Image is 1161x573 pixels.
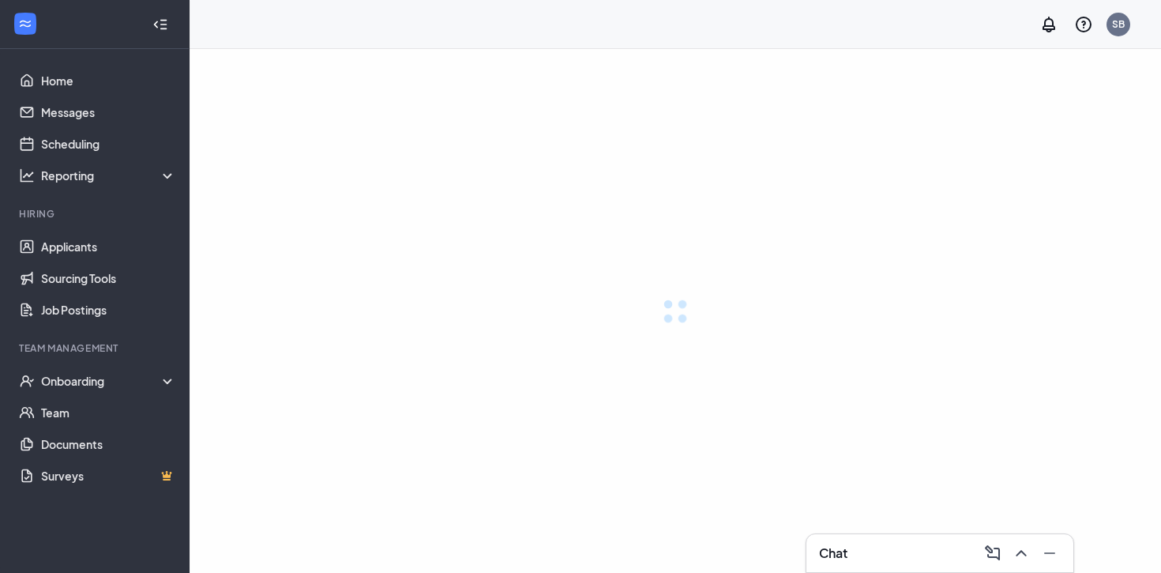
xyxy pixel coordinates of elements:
[41,262,176,294] a: Sourcing Tools
[1007,541,1032,566] button: ChevronUp
[1039,15,1058,34] svg: Notifications
[41,128,176,160] a: Scheduling
[41,96,176,128] a: Messages
[17,16,33,32] svg: WorkstreamLogo
[41,231,176,262] a: Applicants
[1035,541,1061,566] button: Minimize
[19,207,173,221] div: Hiring
[1112,17,1125,31] div: SB
[19,373,35,389] svg: UserCheck
[41,428,176,460] a: Documents
[819,545,847,562] h3: Chat
[19,341,173,355] div: Team Management
[983,544,1002,563] svg: ComposeMessage
[41,294,176,326] a: Job Postings
[41,460,176,492] a: SurveysCrown
[41,65,176,96] a: Home
[1040,544,1059,563] svg: Minimize
[1012,544,1031,563] svg: ChevronUp
[41,397,176,428] a: Team
[979,541,1004,566] button: ComposeMessage
[19,168,35,183] svg: Analysis
[152,17,168,32] svg: Collapse
[41,168,177,183] div: Reporting
[1074,15,1093,34] svg: QuestionInfo
[41,373,177,389] div: Onboarding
